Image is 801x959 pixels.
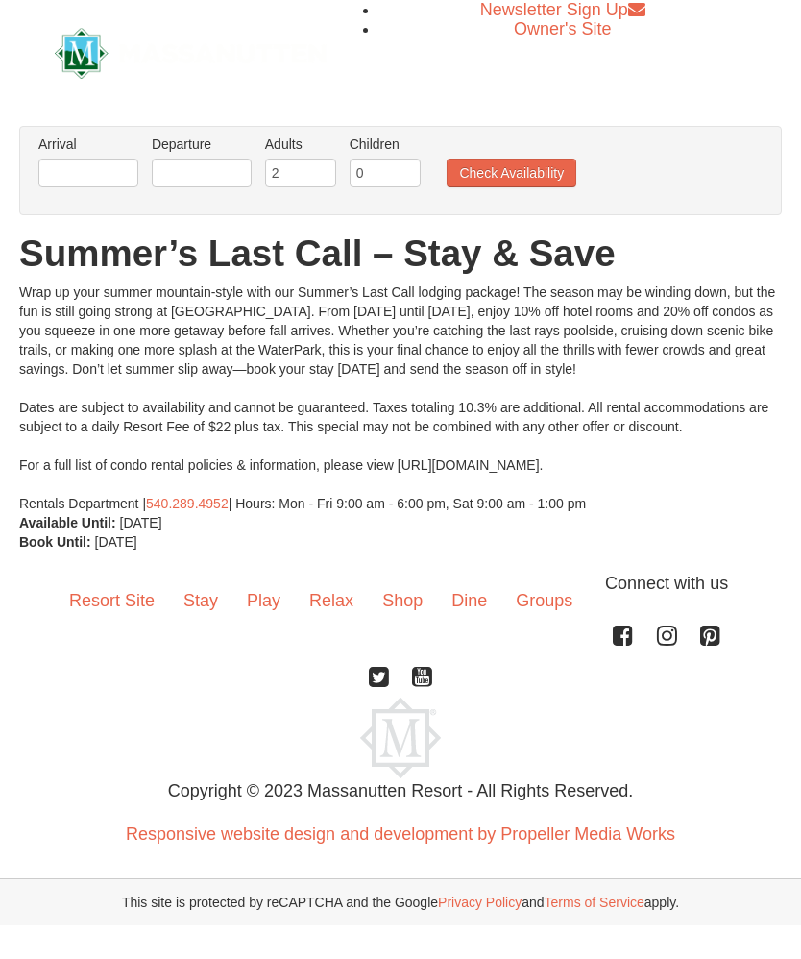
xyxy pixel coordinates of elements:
[38,135,138,154] label: Arrival
[232,571,295,630] a: Play
[120,515,162,530] span: [DATE]
[55,28,327,73] a: Massanutten Resort
[368,571,437,630] a: Shop
[501,571,587,630] a: Groups
[360,698,441,778] img: Massanutten Resort Logo
[126,824,675,844] a: Responsive website design and development by Propeller Media Works
[514,19,611,38] a: Owner's Site
[19,515,116,530] strong: Available Until:
[55,571,169,630] a: Resort Site
[19,283,782,513] div: Wrap up your summer mountain-style with our Summer’s Last Call lodging package! The season may be...
[19,234,782,273] h1: Summer’s Last Call – Stay & Save
[40,778,761,804] p: Copyright © 2023 Massanutten Resort - All Rights Reserved.
[545,895,644,910] a: Terms of Service
[122,893,679,912] span: This site is protected by reCAPTCHA and the Google and apply.
[19,534,91,550] strong: Book Until:
[95,534,137,550] span: [DATE]
[437,571,501,630] a: Dine
[169,571,232,630] a: Stay
[447,159,576,187] button: Check Availability
[152,135,252,154] label: Departure
[55,28,327,80] img: Massanutten Resort Logo
[146,496,229,511] a: 540.289.4952
[350,135,421,154] label: Children
[438,895,522,910] a: Privacy Policy
[295,571,368,630] a: Relax
[265,135,336,154] label: Adults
